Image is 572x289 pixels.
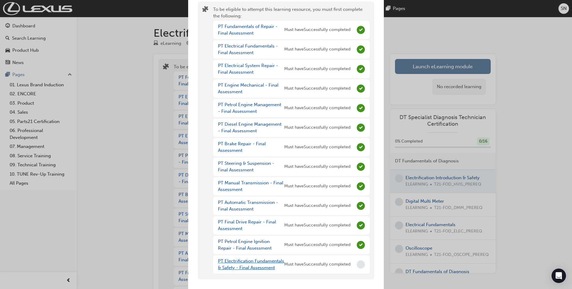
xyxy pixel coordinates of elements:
[284,26,350,33] span: Must have Successfully completed
[357,65,365,73] span: Complete
[284,46,350,53] span: Must have Successfully completed
[284,222,350,229] span: Must have Successfully completed
[552,269,566,283] div: Open Intercom Messenger
[357,241,365,249] span: Complete
[218,239,272,251] a: PT Petrol Engine Ignition Repair - Final Assessment
[284,202,350,209] span: Must have Successfully completed
[357,45,365,54] span: Complete
[218,102,281,114] a: PT Petrol Engine Management - Final Assessment
[284,183,350,190] span: Must have Successfully completed
[357,104,365,112] span: Complete
[218,141,266,153] a: PT Brake Repair - Final Assessment
[218,63,278,75] a: PT Electrical System Repair - Final Assessment
[357,143,365,151] span: Complete
[218,200,278,212] a: PT Automatic Transmission - Final Assessment
[284,124,350,131] span: Must have Successfully completed
[284,105,350,112] span: Must have Successfully completed
[357,124,365,132] span: Complete
[284,163,350,170] span: Must have Successfully completed
[218,219,276,232] a: PT Final Drive Repair - Final Assessment
[357,202,365,210] span: Complete
[284,241,350,248] span: Must have Successfully completed
[357,26,365,34] span: Complete
[284,66,350,72] span: Must have Successfully completed
[357,85,365,93] span: Complete
[218,43,278,56] a: PT Electrical Fundamentals - Final Assessment
[357,221,365,229] span: Complete
[284,144,350,151] span: Must have Successfully completed
[218,161,274,173] a: PT Steering & Suspension - Final Assessment
[284,261,350,268] span: Must have Successfully completed
[218,180,283,192] a: PT Manual Transmission - Final Assessment
[218,82,278,95] a: PT Engine Mechanical - Final Assessment
[218,24,278,36] a: PT Fundamentals of Repair - Final Assessment
[213,6,370,275] div: To be eligible to attempt this learning resource, you must first complete the following:
[218,258,284,271] a: PT Electrification Fundamentals & Safety - Final Assessment
[284,85,350,92] span: Must have Successfully completed
[218,121,281,134] a: PT Diesel Engine Management - Final Assessment
[357,163,365,171] span: Complete
[202,7,208,14] span: puzzle-icon
[357,260,365,269] span: Incomplete
[357,182,365,190] span: Complete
